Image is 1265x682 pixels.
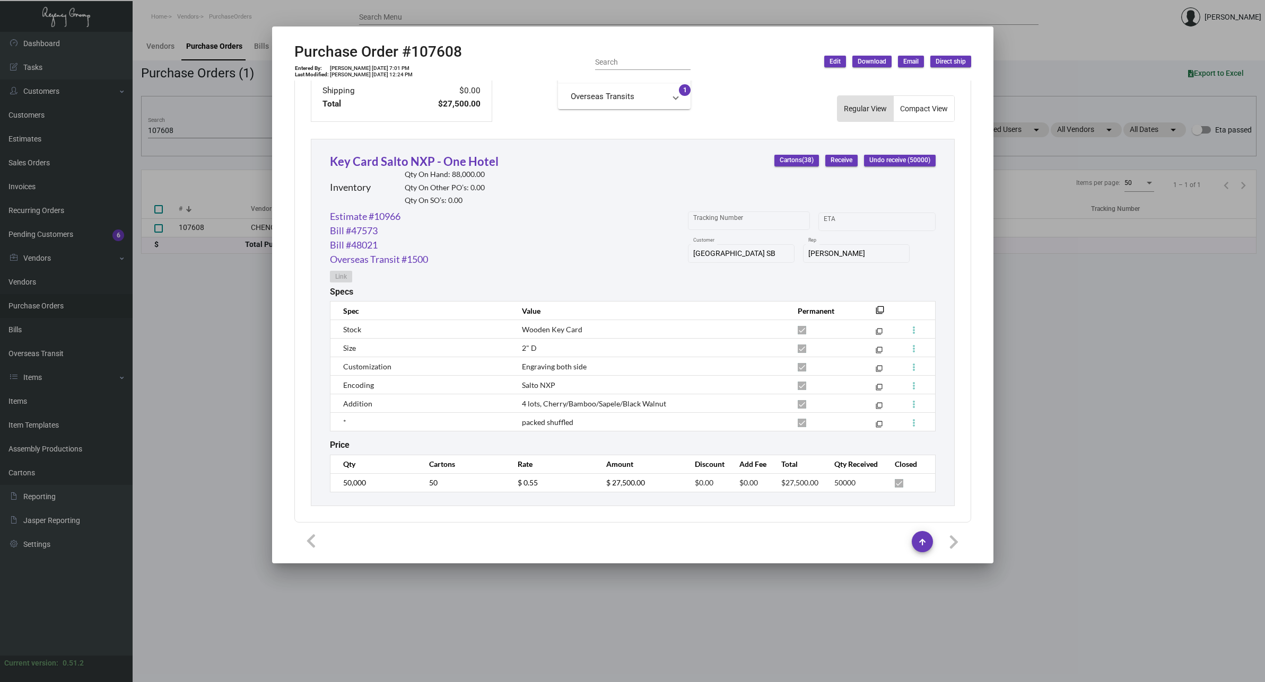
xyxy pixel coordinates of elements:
[837,96,893,121] button: Regular View
[684,455,729,473] th: Discount
[852,56,892,67] button: Download
[330,182,371,193] h2: Inventory
[824,217,857,226] input: Start date
[780,156,814,165] span: Cartons
[876,309,884,317] mat-icon: filter_none
[330,287,353,297] h2: Specs
[858,57,886,66] span: Download
[330,302,511,320] th: Spec
[405,170,485,179] h2: Qty On Hand: 88,000.00
[343,380,374,389] span: Encoding
[781,478,818,487] span: $27,500.00
[507,455,596,473] th: Rate
[558,84,691,109] mat-expansion-panel-header: Overseas Transits
[571,91,665,103] mat-panel-title: Overseas Transits
[834,478,856,487] span: 50000
[522,343,537,352] span: 2" D
[413,84,481,98] td: $0.00
[894,96,954,121] button: Compact View
[522,380,555,389] span: Salto NXP
[824,455,884,473] th: Qty Received
[294,65,329,72] td: Entered By:
[522,418,573,427] span: packed shuffled
[739,478,758,487] span: $0.00
[322,84,413,98] td: Shipping
[876,386,883,393] mat-icon: filter_none
[413,98,481,111] td: $27,500.00
[405,183,485,192] h2: Qty On Other PO’s: 0.00
[866,217,917,226] input: End date
[330,440,350,450] h2: Price
[343,343,356,352] span: Size
[330,271,352,282] button: Link
[729,455,771,473] th: Add Fee
[335,272,347,281] span: Link
[771,455,824,473] th: Total
[824,56,846,67] button: Edit
[330,224,378,238] a: Bill #47573
[876,330,883,337] mat-icon: filter_none
[936,57,966,66] span: Direct ship
[774,155,819,166] button: Cartons(38)
[63,658,84,669] div: 0.51.2
[330,209,400,224] a: Estimate #10966
[330,154,499,169] a: Key Card Salto NXP - One Hotel
[329,65,413,72] td: [PERSON_NAME] [DATE] 7:01 PM
[343,399,372,408] span: Addition
[876,349,883,356] mat-icon: filter_none
[596,455,684,473] th: Amount
[876,404,883,411] mat-icon: filter_none
[522,325,582,334] span: Wooden Key Card
[876,367,883,374] mat-icon: filter_none
[825,155,858,166] button: Receive
[876,423,883,430] mat-icon: filter_none
[831,156,852,165] span: Receive
[343,362,391,371] span: Customization
[787,302,860,320] th: Permanent
[695,478,713,487] span: $0.00
[322,98,413,111] td: Total
[864,155,936,166] button: Undo receive (50000)
[329,72,413,78] td: [PERSON_NAME] [DATE] 12:24 PM
[330,252,428,267] a: Overseas Transit #1500
[294,43,462,61] h2: Purchase Order #107608
[930,56,971,67] button: Direct ship
[802,157,814,164] span: (38)
[903,57,919,66] span: Email
[418,455,507,473] th: Cartons
[330,238,378,252] a: Bill #48021
[330,455,418,473] th: Qty
[522,362,587,371] span: Engraving both side
[869,156,930,165] span: Undo receive (50000)
[343,325,361,334] span: Stock
[522,399,666,408] span: 4 lots, Cherry/Bamboo/Sapele/Black Walnut
[294,72,329,78] td: Last Modified:
[4,658,58,669] div: Current version:
[511,302,787,320] th: Value
[830,57,841,66] span: Edit
[884,455,935,473] th: Closed
[898,56,924,67] button: Email
[405,196,485,205] h2: Qty On SO’s: 0.00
